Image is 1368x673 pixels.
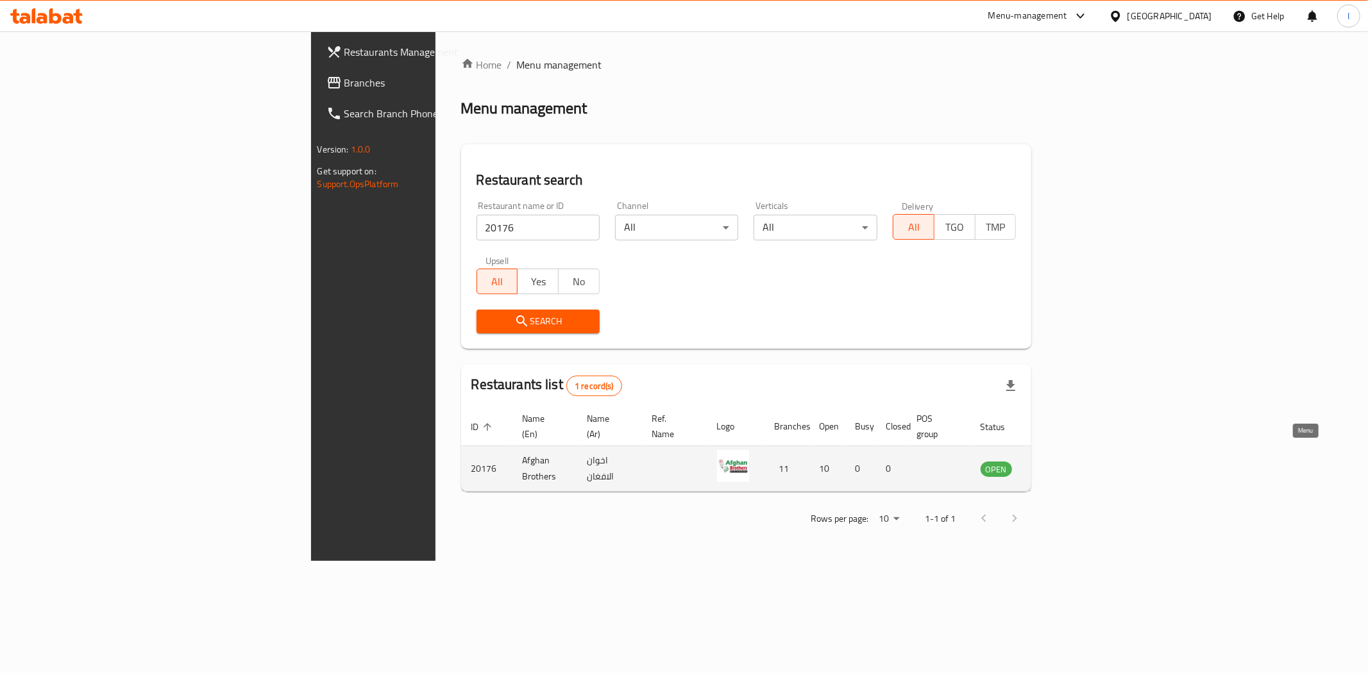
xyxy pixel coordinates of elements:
[940,218,970,237] span: TGO
[482,272,513,291] span: All
[317,141,349,158] span: Version:
[512,446,577,492] td: Afghan Brothers
[876,446,907,492] td: 0
[917,411,955,442] span: POS group
[566,376,622,396] div: Total records count
[477,269,518,294] button: All
[764,446,809,492] td: 11
[1127,9,1212,23] div: [GEOGRAPHIC_DATA]
[477,310,600,333] button: Search
[523,272,553,291] span: Yes
[876,407,907,446] th: Closed
[351,141,371,158] span: 1.0.0
[615,215,738,240] div: All
[487,313,589,329] span: Search
[517,269,559,294] button: Yes
[893,214,934,240] button: All
[587,411,627,442] span: Name (Ar)
[577,446,642,492] td: اخوان الافغان
[567,380,621,392] span: 1 record(s)
[517,57,602,72] span: Menu management
[477,170,1017,190] h2: Restaurant search
[344,75,529,90] span: Branches
[899,218,929,237] span: All
[809,407,845,446] th: Open
[317,163,376,179] span: Get support on:
[1347,9,1349,23] span: I
[564,272,595,291] span: No
[477,215,600,240] input: Search for restaurant name or ID..
[988,8,1067,24] div: Menu-management
[902,201,934,210] label: Delivery
[707,407,764,446] th: Logo
[461,407,1082,492] table: enhanced table
[471,375,622,396] h2: Restaurants list
[845,446,876,492] td: 0
[461,57,1032,72] nav: breadcrumb
[471,419,496,435] span: ID
[652,411,691,442] span: Ref. Name
[845,407,876,446] th: Busy
[995,370,1026,401] div: Export file
[523,411,562,442] span: Name (En)
[316,37,539,67] a: Restaurants Management
[317,176,399,192] a: Support.OpsPlatform
[975,214,1017,240] button: TMP
[717,450,749,482] img: Afghan Brothers
[344,44,529,60] span: Restaurants Management
[981,218,1011,237] span: TMP
[461,98,587,119] h2: Menu management
[316,67,539,98] a: Branches
[981,462,1012,477] span: OPEN
[811,511,868,527] p: Rows per page:
[344,106,529,121] span: Search Branch Phone
[486,256,509,265] label: Upsell
[809,446,845,492] td: 10
[874,510,904,529] div: Rows per page:
[934,214,975,240] button: TGO
[981,419,1022,435] span: Status
[558,269,600,294] button: No
[925,511,956,527] p: 1-1 of 1
[764,407,809,446] th: Branches
[316,98,539,129] a: Search Branch Phone
[754,215,877,240] div: All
